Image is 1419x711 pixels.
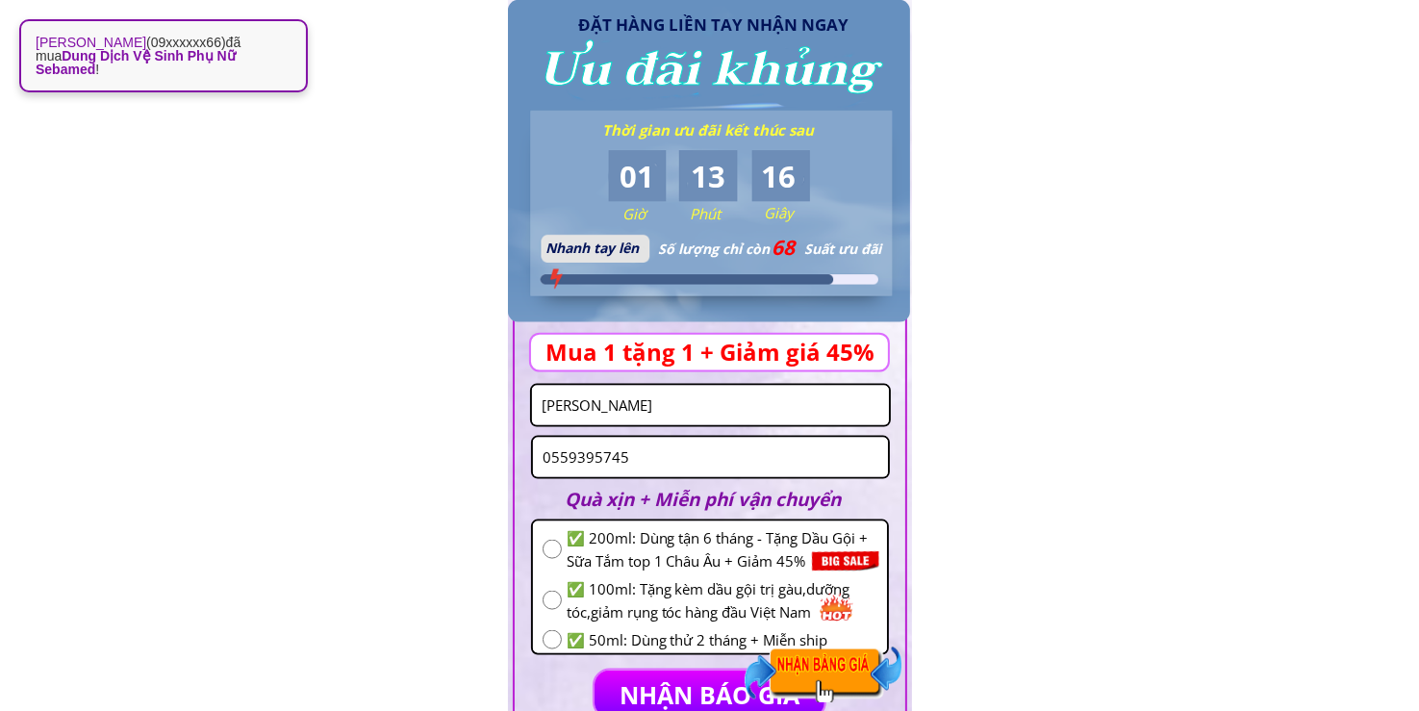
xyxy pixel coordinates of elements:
h3: Ưu đãi khủng [539,33,878,108]
h2: Quà xịn + Miễn phí vận chuyển [566,485,868,514]
h3: Thời gian ưu đãi kết thúc sau [602,118,828,141]
span: ✅ 100ml: Tặng kèm dầu gội trị gàu,dưỡng tóc,giảm rụng tóc hàng đầu Việt Nam [567,577,877,623]
p: ( ) đã mua ! [36,36,291,76]
input: Họ và Tên: [537,386,884,425]
span: 68 [773,234,796,261]
strong: [PERSON_NAME] [36,35,146,50]
span: Nhanh tay lên [545,239,639,257]
h3: ĐẶT HÀNG LIỀN TAY NHẬN NGAY [578,12,867,38]
h3: Giờ [622,202,696,225]
h3: Giây [764,201,837,224]
span: ✅ 200ml: Dùng tận 6 tháng - Tặng Dầu Gội + Sữa Tắm top 1 Châu Âu + Giảm 45% [567,526,877,572]
span: 09xxxxxx66 [151,35,221,50]
h3: Phút [690,202,763,225]
span: ✅ 50ml: Dùng thử 2 tháng + Miễn ship [567,628,877,651]
span: Dung Dịch Vệ Sinh Phụ Nữ Sebamed [36,48,236,77]
h3: Mua 1 tặng 1 + Giảm giá 45% [546,334,903,370]
span: Số lượng chỉ còn Suất ưu đãi [658,240,881,258]
input: Số điện thoại: [538,438,883,477]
